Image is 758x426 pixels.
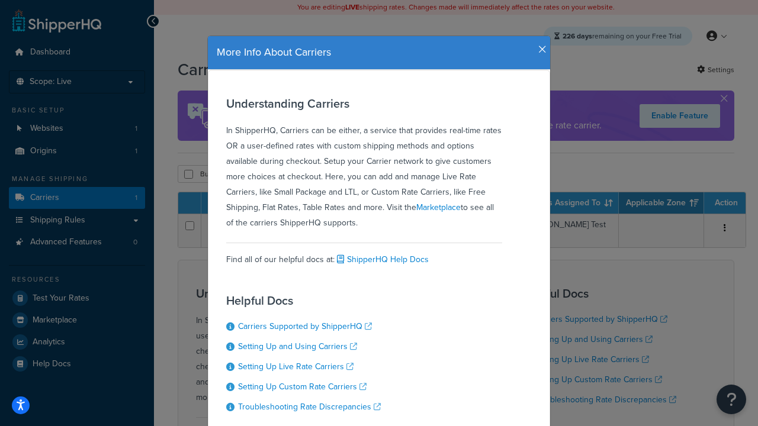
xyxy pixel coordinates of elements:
a: Setting Up and Using Carriers [238,340,357,353]
h3: Helpful Docs [226,294,381,307]
a: Marketplace [416,201,461,214]
a: ShipperHQ Help Docs [335,253,429,266]
a: Troubleshooting Rate Discrepancies [238,401,381,413]
h4: More Info About Carriers [217,45,541,60]
a: Carriers Supported by ShipperHQ [238,320,372,333]
div: Find all of our helpful docs at: [226,243,502,267]
a: Setting Up Live Rate Carriers [238,360,354,373]
h3: Understanding Carriers [226,97,502,110]
a: Setting Up Custom Rate Carriers [238,380,367,393]
div: In ShipperHQ, Carriers can be either, a service that provides real-time rates OR a user-defined r... [226,97,502,231]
